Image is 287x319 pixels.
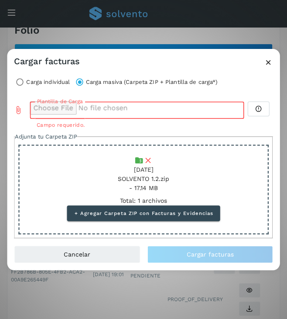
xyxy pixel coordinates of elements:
span: + Agregar Carpeta ZIP con Facturas y Evidencias [74,210,213,216]
span: Cancelar [64,251,90,257]
span: Cargar facturas [186,251,233,257]
button: + Agregar Carpeta ZIP con Facturas y Evidencias [67,205,220,221]
h3: Cargar facturas [14,56,79,66]
div: Total: 1 archivos [21,196,266,205]
button: Cargar facturas [147,246,273,263]
button: Cancelar [14,246,140,263]
label: Carga individual [26,76,70,88]
span: [DATE] SOLVENTO 1.2.zip - 17.14 MB [118,166,169,191]
i: Plantilla de Carga prepended action [14,106,23,114]
div: Campo requerido. [37,122,237,128]
label: Carga masiva (Carpeta ZIP + Plantilla de carga*) [85,76,218,88]
span: Adjunta tu Carpeta ZIP [15,133,77,140]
